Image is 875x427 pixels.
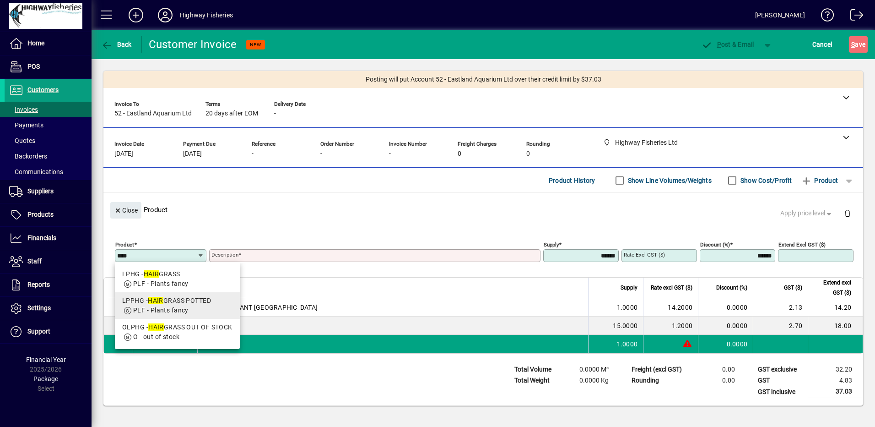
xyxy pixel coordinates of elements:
[808,317,863,335] td: 18.00
[151,7,180,23] button: Profile
[5,274,92,296] a: Reports
[5,148,92,164] a: Backorders
[851,41,855,48] span: S
[784,283,802,293] span: GST ($)
[851,37,865,52] span: ave
[755,8,805,22] div: [PERSON_NAME]
[624,252,665,258] mat-label: Rate excl GST ($)
[144,270,159,278] em: HAIR
[753,386,808,398] td: GST inclusive
[698,335,753,353] td: 0.0000
[526,150,530,158] span: 0
[27,304,51,312] span: Settings
[389,150,391,158] span: -
[27,187,54,195] span: Suppliers
[780,208,833,218] span: Apply price level
[510,364,565,375] td: Total Volume
[122,296,232,306] div: LPPHG - GRASS POTTED
[115,319,240,345] mat-option: OLPHG - HAIR GRASS OUT OF STOCK
[101,41,132,48] span: Back
[115,292,240,319] mat-option: LPPHG - HAIR GRASS POTTED
[203,303,318,312] span: FREIGHT PLANT [GEOGRAPHIC_DATA]
[5,32,92,55] a: Home
[92,36,142,53] app-page-header-button: Back
[26,356,66,363] span: Financial Year
[250,42,261,48] span: NEW
[837,209,859,217] app-page-header-button: Delete
[814,2,834,32] a: Knowledge Base
[27,63,40,70] span: POS
[814,278,851,298] span: Extend excl GST ($)
[5,164,92,180] a: Communications
[649,321,692,330] div: 1.2000
[180,8,233,22] div: Highway Fisheries
[27,39,44,47] span: Home
[701,41,754,48] span: ost & Email
[698,317,753,335] td: 0.0000
[5,55,92,78] a: POS
[27,234,56,241] span: Financials
[320,150,322,158] span: -
[777,205,837,222] button: Apply price level
[753,375,808,386] td: GST
[565,375,620,386] td: 0.0000 Kg
[99,36,134,53] button: Back
[183,150,202,158] span: [DATE]
[700,241,730,248] mat-label: Discount (%)
[9,153,47,160] span: Backorders
[510,375,565,386] td: Total Weight
[753,317,808,335] td: 2.70
[621,283,637,293] span: Supply
[103,193,863,226] div: Product
[753,364,808,375] td: GST exclusive
[808,375,863,386] td: 4.83
[108,206,144,214] app-page-header-button: Close
[812,37,832,52] span: Cancel
[133,280,189,287] span: PLF - Plants fancy
[115,241,134,248] mat-label: Product
[27,211,54,218] span: Products
[617,303,638,312] span: 1.0000
[115,266,240,292] mat-option: LPHG - HAIR GRASS
[698,298,753,317] td: 0.0000
[717,41,721,48] span: P
[5,117,92,133] a: Payments
[5,250,92,273] a: Staff
[274,110,276,117] span: -
[149,37,237,52] div: Customer Invoice
[211,262,533,272] mat-error: Required
[9,137,35,144] span: Quotes
[716,283,747,293] span: Discount (%)
[27,86,59,93] span: Customers
[697,36,759,53] button: Post & Email
[148,297,163,304] em: HAIR
[691,375,746,386] td: 0.00
[5,102,92,117] a: Invoices
[366,75,601,84] span: Posting will put Account 52 - Eastland Aquarium Ltd over their credit limit by $37.03
[114,203,138,218] span: Close
[849,36,868,53] button: Save
[5,203,92,226] a: Products
[27,281,50,288] span: Reports
[122,323,232,332] div: OLPHG - GRASS OUT OF STOCK
[691,364,746,375] td: 0.00
[651,283,692,293] span: Rate excl GST ($)
[649,303,692,312] div: 14.2000
[565,364,620,375] td: 0.0000 M³
[544,241,559,248] mat-label: Supply
[27,257,42,265] span: Staff
[114,110,192,117] span: 52 - Eastland Aquarium Ltd
[739,176,792,185] label: Show Cost/Profit
[626,176,712,185] label: Show Line Volumes/Weights
[5,133,92,148] a: Quotes
[211,252,238,258] mat-label: Description
[627,364,691,375] td: Freight (excl GST)
[549,173,595,188] span: Product History
[5,227,92,250] a: Financials
[753,298,808,317] td: 2.13
[808,298,863,317] td: 14.20
[458,150,461,158] span: 0
[9,168,63,175] span: Communications
[121,7,151,23] button: Add
[617,339,638,349] span: 1.0000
